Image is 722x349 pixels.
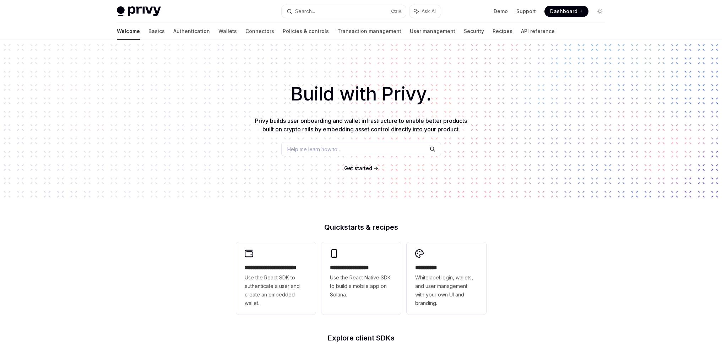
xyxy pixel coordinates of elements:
[464,23,484,40] a: Security
[544,6,588,17] a: Dashboard
[283,23,329,40] a: Policies & controls
[344,165,372,171] span: Get started
[282,5,406,18] button: Search...CtrlK
[521,23,555,40] a: API reference
[173,23,210,40] a: Authentication
[295,7,315,16] div: Search...
[245,273,307,307] span: Use the React SDK to authenticate a user and create an embedded wallet.
[321,242,401,315] a: **** **** **** ***Use the React Native SDK to build a mobile app on Solana.
[391,9,402,14] span: Ctrl K
[594,6,606,17] button: Toggle dark mode
[337,23,401,40] a: Transaction management
[236,334,486,342] h2: Explore client SDKs
[117,6,161,16] img: light logo
[11,80,711,108] h1: Build with Privy.
[493,23,512,40] a: Recipes
[287,146,341,153] span: Help me learn how to…
[148,23,165,40] a: Basics
[550,8,577,15] span: Dashboard
[422,8,436,15] span: Ask AI
[494,8,508,15] a: Demo
[407,242,486,315] a: **** *****Whitelabel login, wallets, and user management with your own UI and branding.
[117,23,140,40] a: Welcome
[330,273,392,299] span: Use the React Native SDK to build a mobile app on Solana.
[255,117,467,133] span: Privy builds user onboarding and wallet infrastructure to enable better products built on crypto ...
[409,5,441,18] button: Ask AI
[218,23,237,40] a: Wallets
[516,8,536,15] a: Support
[245,23,274,40] a: Connectors
[236,224,486,231] h2: Quickstarts & recipes
[415,273,478,307] span: Whitelabel login, wallets, and user management with your own UI and branding.
[410,23,455,40] a: User management
[344,165,372,172] a: Get started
